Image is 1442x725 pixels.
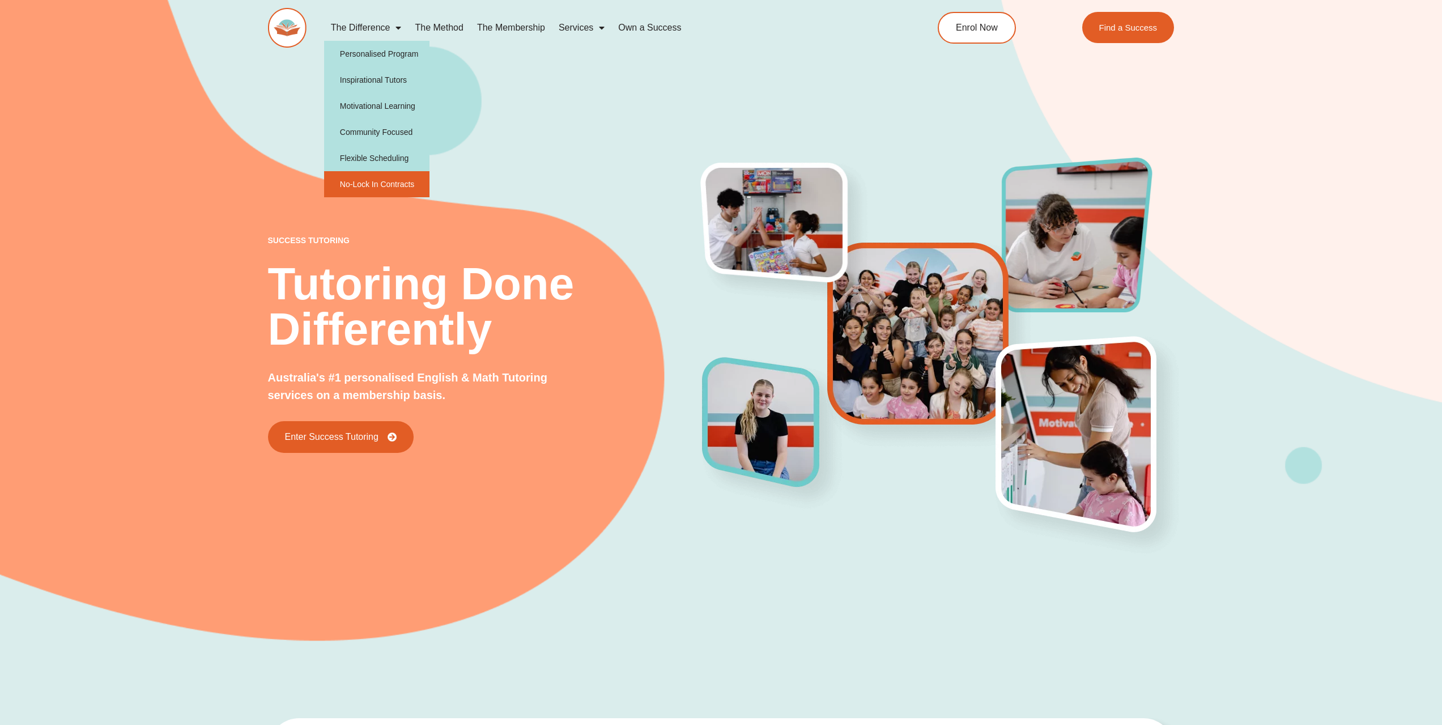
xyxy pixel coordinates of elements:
[268,261,703,352] h2: Tutoring Done Differently
[1385,671,1442,725] iframe: To enrich screen reader interactions, please activate Accessibility in Grammarly extension settings
[1082,12,1175,43] a: Find a Success
[408,15,470,41] a: The Method
[324,119,430,145] a: Community Focused
[324,171,430,197] a: No-Lock In Contracts
[324,15,409,41] a: The Difference
[470,15,552,41] a: The Membership
[324,145,430,171] a: Flexible Scheduling
[268,236,703,244] p: success tutoring
[324,67,430,93] a: Inspirational Tutors
[956,23,998,32] span: Enrol Now
[1385,671,1442,725] div: Chat Widget
[268,421,414,453] a: Enter Success Tutoring
[938,12,1016,44] a: Enrol Now
[324,15,886,41] nav: Menu
[611,15,688,41] a: Own a Success
[324,41,430,197] ul: The Difference
[285,433,378,442] span: Enter Success Tutoring
[1099,23,1158,32] span: Find a Success
[268,369,586,404] p: Australia's #1 personalised English & Math Tutoring services on a membership basis.
[324,93,430,119] a: Motivational Learning
[552,15,611,41] a: Services
[324,41,430,67] a: Personalised Program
